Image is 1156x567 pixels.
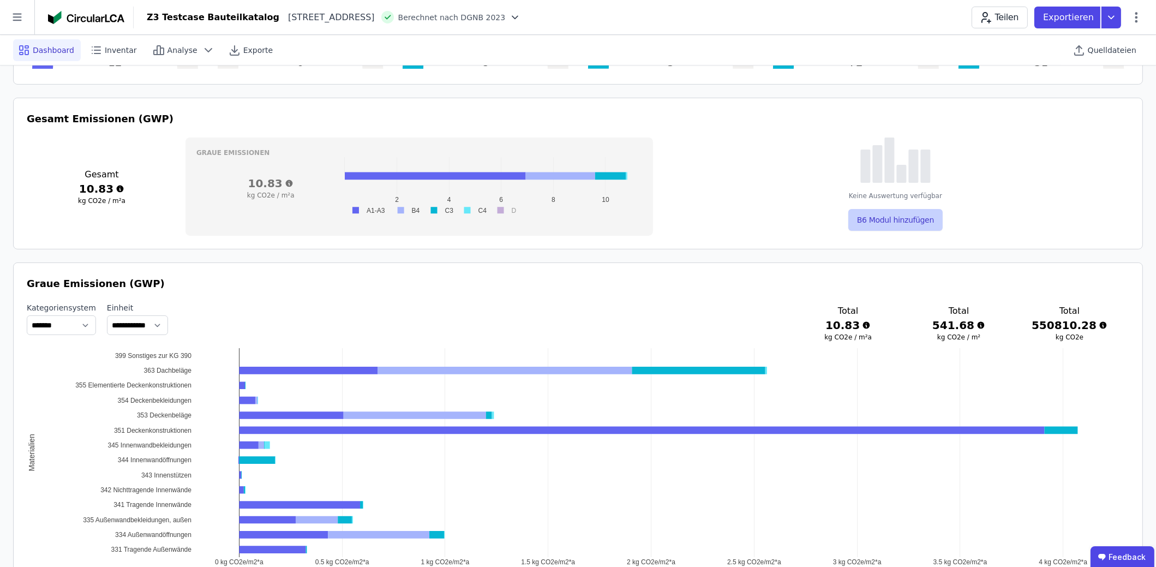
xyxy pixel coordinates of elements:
[810,318,886,333] h3: 10.83
[27,276,1129,291] h3: Graue Emissionen (GWP)
[810,333,886,342] h3: kg CO2e / m²a
[27,196,177,205] h3: kg CO2e / m²a
[196,191,345,200] h3: kg CO2e / m²a
[27,111,1129,127] h3: Gesamt Emissionen (GWP)
[27,181,177,196] h3: 10.83
[279,11,375,24] div: [STREET_ADDRESS]
[1043,11,1096,24] p: Exportieren
[27,302,96,313] label: Kategoriensystem
[860,138,931,183] img: empty-state
[1032,333,1107,342] h3: kg CO2e
[27,168,177,181] h3: Gesamt
[810,305,886,318] h3: Total
[196,148,642,157] h3: Graue Emissionen
[921,318,997,333] h3: 541.68
[921,305,997,318] h3: Total
[1088,45,1136,56] span: Quelldateien
[33,45,74,56] span: Dashboard
[243,45,273,56] span: Exporte
[48,11,124,24] img: Concular
[167,45,197,56] span: Analyse
[105,45,137,56] span: Inventar
[1032,305,1107,318] h3: Total
[107,302,168,313] label: Einheit
[848,209,943,231] button: B6 Modul hinzufügen
[398,12,506,23] span: Berechnet nach DGNB 2023
[972,7,1028,28] button: Teilen
[1032,318,1107,333] h3: 550810.28
[147,11,279,24] div: Z3 Testcase Bauteilkatalog
[921,333,997,342] h3: kg CO2e / m²
[196,176,345,191] h3: 10.83
[849,192,942,200] div: Keine Auswertung verfügbar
